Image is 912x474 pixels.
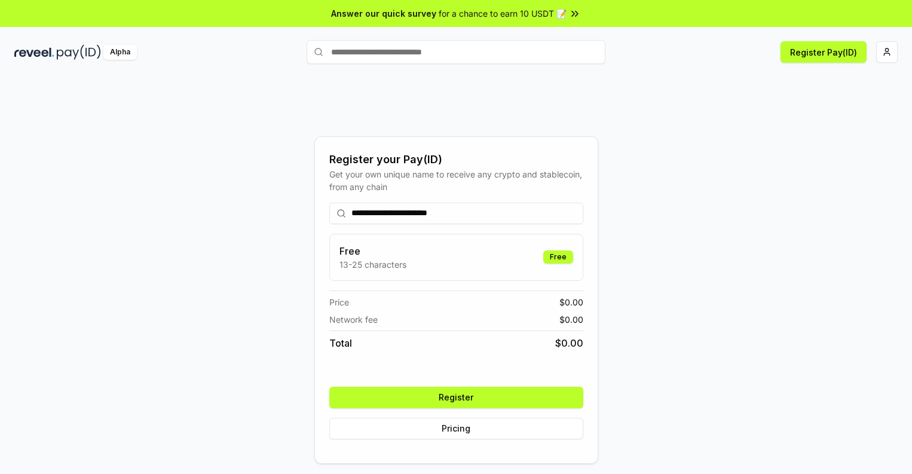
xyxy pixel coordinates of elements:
[439,7,567,20] span: for a chance to earn 10 USDT 📝
[329,387,583,408] button: Register
[329,168,583,193] div: Get your own unique name to receive any crypto and stablecoin, from any chain
[559,296,583,308] span: $ 0.00
[339,258,406,271] p: 13-25 characters
[329,296,349,308] span: Price
[555,336,583,350] span: $ 0.00
[329,418,583,439] button: Pricing
[329,313,378,326] span: Network fee
[57,45,101,60] img: pay_id
[329,151,583,168] div: Register your Pay(ID)
[331,7,436,20] span: Answer our quick survey
[543,250,573,264] div: Free
[329,336,352,350] span: Total
[781,41,867,63] button: Register Pay(ID)
[103,45,137,60] div: Alpha
[339,244,406,258] h3: Free
[14,45,54,60] img: reveel_dark
[559,313,583,326] span: $ 0.00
